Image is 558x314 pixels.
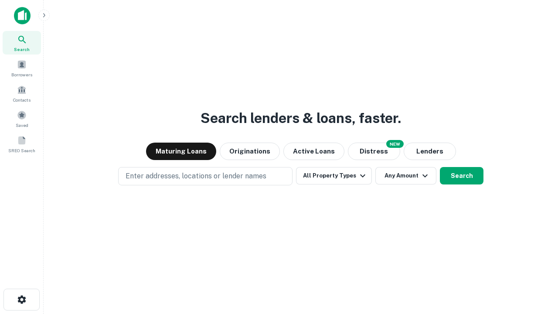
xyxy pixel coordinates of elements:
[3,132,41,156] a: SREO Search
[3,56,41,80] a: Borrowers
[118,167,293,185] button: Enter addresses, locations or lender names
[440,167,483,184] button: Search
[296,167,372,184] button: All Property Types
[14,7,31,24] img: capitalize-icon.png
[3,107,41,130] a: Saved
[514,244,558,286] iframe: Chat Widget
[375,167,436,184] button: Any Amount
[16,122,28,129] span: Saved
[8,147,35,154] span: SREO Search
[386,140,404,148] div: NEW
[13,96,31,103] span: Contacts
[126,171,266,181] p: Enter addresses, locations or lender names
[14,46,30,53] span: Search
[11,71,32,78] span: Borrowers
[348,143,400,160] button: Search distressed loans with lien and other non-mortgage details.
[3,31,41,55] a: Search
[3,82,41,105] a: Contacts
[283,143,344,160] button: Active Loans
[220,143,280,160] button: Originations
[201,108,401,129] h3: Search lenders & loans, faster.
[146,143,216,160] button: Maturing Loans
[404,143,456,160] button: Lenders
